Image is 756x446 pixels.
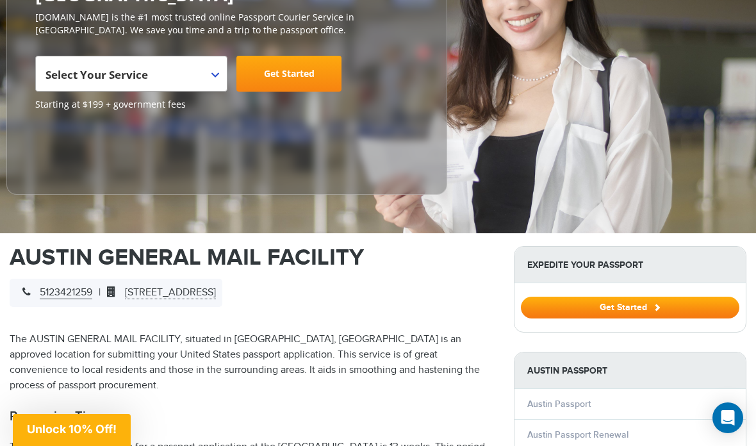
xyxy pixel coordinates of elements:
[514,247,746,283] strong: Expedite Your Passport
[236,56,341,92] a: Get Started
[10,279,222,307] div: |
[45,61,214,97] span: Select Your Service
[10,332,495,393] p: The AUSTIN GENERAL MAIL FACILITY, situated in [GEOGRAPHIC_DATA], [GEOGRAPHIC_DATA] is an approved...
[35,56,227,92] span: Select Your Service
[521,302,739,312] a: Get Started
[712,402,743,433] div: Open Intercom Messenger
[13,414,131,446] div: Unlock 10% Off!
[10,409,495,424] h2: Processing Time
[527,429,629,440] a: Austin Passport Renewal
[35,117,131,181] iframe: Customer reviews powered by Trustpilot
[45,67,148,82] span: Select Your Service
[35,11,418,37] p: [DOMAIN_NAME] is the #1 most trusted online Passport Courier Service in [GEOGRAPHIC_DATA]. We sav...
[527,399,591,409] a: Austin Passport
[27,422,117,436] span: Unlock 10% Off!
[521,297,739,318] button: Get Started
[514,352,746,389] strong: Austin Passport
[10,246,495,269] h1: AUSTIN GENERAL MAIL FACILITY
[35,98,418,111] span: Starting at $199 + government fees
